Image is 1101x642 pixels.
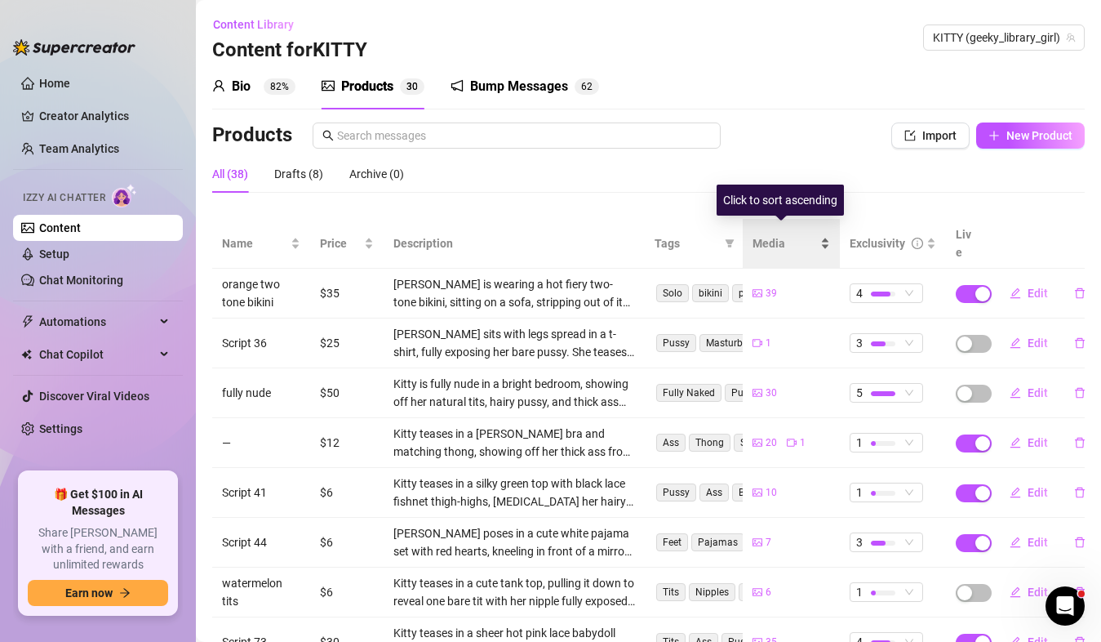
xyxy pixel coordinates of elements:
[39,221,81,234] a: Content
[912,238,923,249] span: info-circle
[341,77,393,96] div: Products
[322,130,334,141] span: search
[322,79,335,92] span: picture
[752,438,762,448] span: picture
[689,583,735,601] span: Nipples
[212,38,367,64] h3: Content for KITTY
[717,185,844,216] div: Click to sort ascending
[39,274,123,287] a: Chat Monitoring
[850,234,905,252] div: Exclusivity
[752,537,762,547] span: picture
[13,39,135,56] img: logo-BBDzfeDw.svg
[656,533,688,551] span: Feet
[656,284,689,302] span: Solo
[976,123,1085,149] button: New Product
[699,334,772,352] span: Masturbation
[1028,486,1048,499] span: Edit
[1061,579,1099,605] button: delete
[1028,586,1048,599] span: Edit
[922,129,957,142] span: Import
[766,535,771,551] span: 7
[800,435,806,451] span: 1
[656,334,696,352] span: Pussy
[933,25,1075,50] span: KITTY (geeky_library_girl)
[997,430,1061,456] button: Edit
[766,386,777,401] span: 30
[39,142,119,155] a: Team Analytics
[212,165,248,183] div: All (38)
[406,81,412,92] span: 3
[732,284,771,302] span: pussy
[1074,337,1085,349] span: delete
[1061,529,1099,555] button: delete
[655,234,718,252] span: Tags
[787,438,797,448] span: video-camera
[575,78,599,95] sup: 62
[1061,330,1099,356] button: delete
[23,190,105,206] span: Izzy AI Chatter
[1028,287,1048,300] span: Edit
[752,388,762,398] span: picture
[212,468,310,518] td: Script 41
[752,488,762,497] span: picture
[725,239,735,248] span: filter
[349,165,404,183] div: Archive (0)
[393,275,636,311] div: [PERSON_NAME] is wearing a hot fiery two-tone bikini, sitting on a sofa, stripping out of it and ...
[393,325,636,361] div: [PERSON_NAME] sits with legs spread in a t-shirt, fully exposing her bare pussy. She teases and r...
[766,485,777,501] span: 10
[752,234,818,252] span: Media
[119,587,131,599] span: arrow-right
[39,77,70,90] a: Home
[412,81,418,92] span: 0
[112,184,137,207] img: AI Chatter
[1061,280,1099,306] button: delete
[587,81,593,92] span: 2
[393,524,636,560] div: [PERSON_NAME] poses in a cute white pajama set with red hearts, kneeling in front of a mirror to ...
[1028,536,1048,549] span: Edit
[310,568,384,617] td: $6
[1006,129,1072,142] span: New Product
[39,247,69,261] a: Setup
[766,286,777,301] span: 39
[1061,380,1099,406] button: delete
[988,130,1000,141] span: plus
[393,574,636,610] div: Kitty teases in a cute tank top, pulling it down to reveal one bare tit with her nipple fully exp...
[997,380,1061,406] button: Edit
[212,11,307,38] button: Content Library
[393,425,636,461] div: Kitty teases in a [PERSON_NAME] bra and matching thong, showing off her thick ass from every angl...
[65,586,113,600] span: Earn now
[310,319,384,368] td: $25
[656,384,721,402] span: Fully Naked
[393,475,636,510] div: Kitty teases in a silky green top with black lace fishnet thigh-highs, [MEDICAL_DATA] her hairy p...
[21,349,32,360] img: Chat Copilot
[1010,437,1021,448] span: edit
[212,418,310,468] td: —
[28,525,168,573] span: Share [PERSON_NAME] with a friend, and earn unlimited rewards
[1010,288,1021,299] span: edit
[734,434,791,452] span: Striptease
[1010,387,1021,399] span: edit
[904,130,916,141] span: import
[384,219,646,269] th: Description
[1010,487,1021,498] span: edit
[212,79,225,92] span: user
[212,568,310,617] td: watermelon tits
[766,336,771,351] span: 1
[689,434,730,452] span: Thong
[274,165,323,183] div: Drafts (8)
[1028,436,1048,449] span: Edit
[310,468,384,518] td: $6
[470,77,568,96] div: Bump Messages
[1074,537,1085,548] span: delete
[856,434,863,452] span: 1
[39,390,149,403] a: Discover Viral Videos
[656,434,686,452] span: Ass
[337,127,711,145] input: Search messages
[1074,487,1085,498] span: delete
[1074,437,1085,448] span: delete
[656,583,686,601] span: Tits
[212,518,310,568] td: Script 44
[997,280,1061,306] button: Edit
[1010,337,1021,349] span: edit
[721,231,738,256] span: filter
